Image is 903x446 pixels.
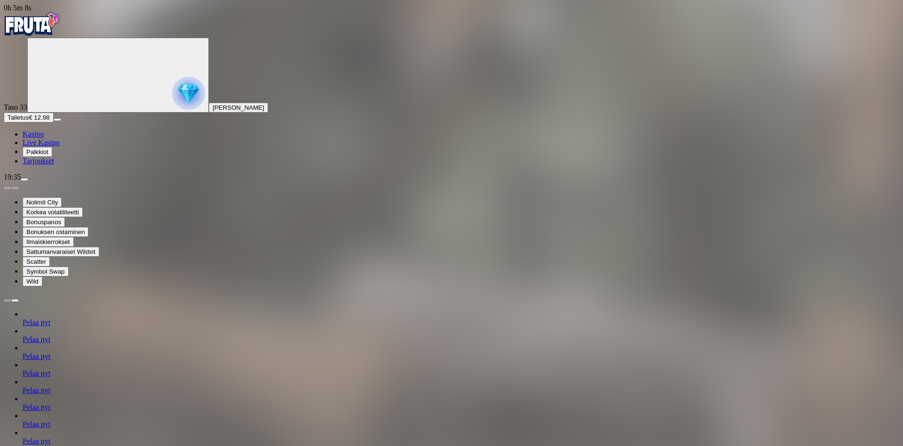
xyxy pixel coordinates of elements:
[11,187,19,189] button: next slide
[4,187,11,189] button: prev slide
[4,12,60,36] img: Fruta
[4,173,21,181] span: 19:35
[23,207,83,217] button: Korkea volatiliteetti
[4,29,60,37] a: Fruta
[23,157,54,165] a: Tarjoukset
[4,4,32,12] span: user session time
[26,199,58,206] span: Nolimit City
[23,437,50,445] a: Pelaa nyt
[23,369,50,377] a: Pelaa nyt
[23,138,60,146] a: Live Kasino
[4,130,899,165] nav: Main menu
[23,420,50,428] a: Pelaa nyt
[27,38,209,113] button: reward progress
[23,257,50,267] button: Scatter
[4,113,54,122] button: Talletusplus icon€ 12.98
[26,219,61,226] span: Bonuspanos
[23,318,50,326] a: Pelaa nyt
[26,278,39,285] span: Wild
[26,238,70,245] span: Ilmaiskierrokset
[23,130,44,138] a: Kasino
[4,12,899,165] nav: Primary
[23,352,50,360] a: Pelaa nyt
[11,299,19,302] button: next slide
[23,247,99,257] button: Sattumanvaraiset Wildsit
[23,237,74,247] button: Ilmaiskierrokset
[209,103,268,113] button: [PERSON_NAME]
[21,178,28,181] button: menu
[23,197,62,207] button: Nolimit City
[26,268,65,275] span: Symbol Swap
[26,258,46,265] span: Scatter
[54,118,61,121] button: menu
[23,276,42,286] button: Wild
[8,114,29,121] span: Talletus
[23,386,50,394] a: Pelaa nyt
[4,299,11,302] button: prev slide
[23,217,65,227] button: Bonuspanos
[23,227,88,237] button: Bonuksen ostaminen
[26,228,85,235] span: Bonuksen ostaminen
[26,248,95,255] span: Sattumanvaraiset Wildsit
[213,104,264,111] span: [PERSON_NAME]
[26,148,48,155] span: Palkkiot
[26,209,79,216] span: Korkea volatiliteetti
[23,403,50,411] a: Pelaa nyt
[23,267,69,276] button: Symbol Swap
[23,335,50,343] a: Pelaa nyt
[23,147,52,157] button: Palkkiot
[4,103,27,111] span: Taso 33
[29,114,49,121] span: € 12.98
[172,77,205,110] img: reward progress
